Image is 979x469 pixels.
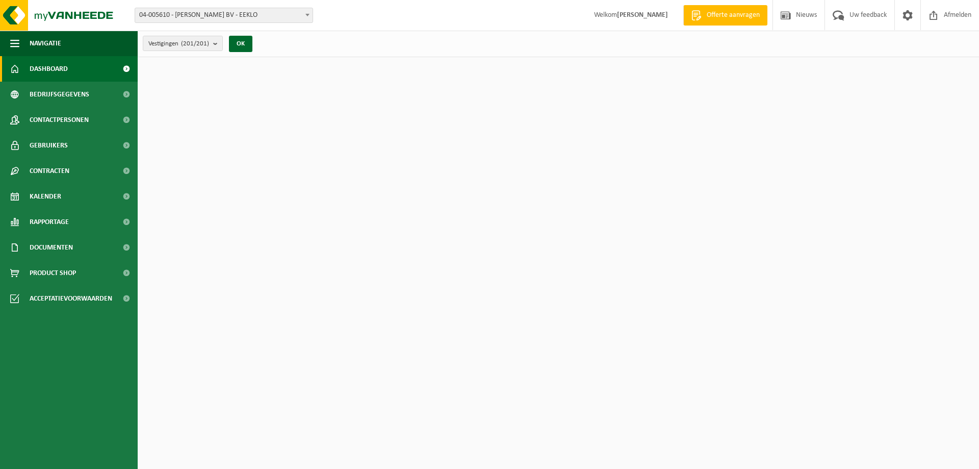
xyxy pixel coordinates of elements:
[30,56,68,82] span: Dashboard
[30,209,69,235] span: Rapportage
[30,31,61,56] span: Navigatie
[30,184,61,209] span: Kalender
[683,5,767,26] a: Offerte aanvragen
[229,36,252,52] button: OK
[143,36,223,51] button: Vestigingen(201/201)
[30,235,73,260] span: Documenten
[30,286,112,311] span: Acceptatievoorwaarden
[148,36,209,52] span: Vestigingen
[30,158,69,184] span: Contracten
[30,260,76,286] span: Product Shop
[135,8,313,23] span: 04-005610 - ELIAS VANDEVOORDE BV - EEKLO
[617,11,668,19] strong: [PERSON_NAME]
[30,82,89,107] span: Bedrijfsgegevens
[30,133,68,158] span: Gebruikers
[135,8,313,22] span: 04-005610 - ELIAS VANDEVOORDE BV - EEKLO
[704,10,762,20] span: Offerte aanvragen
[181,40,209,47] count: (201/201)
[30,107,89,133] span: Contactpersonen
